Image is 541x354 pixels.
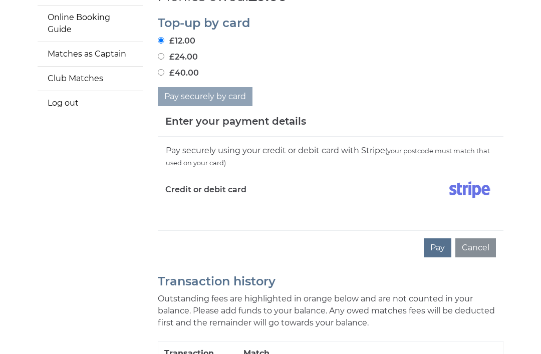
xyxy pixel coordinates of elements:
label: £24.00 [158,51,198,63]
button: Pay securely by card [158,87,252,106]
a: Club Matches [38,67,143,91]
a: Matches as Captain [38,42,143,66]
h2: Transaction history [158,275,503,288]
label: Credit or debit card [165,177,246,202]
h5: Enter your payment details [165,114,306,129]
label: £12.00 [158,35,195,47]
button: Pay [424,238,451,257]
h2: Top-up by card [158,17,503,30]
label: £40.00 [158,67,199,79]
a: Online Booking Guide [38,6,143,42]
p: Outstanding fees are highlighted in orange below and are not counted in your balance. Please add ... [158,293,503,329]
small: (your postcode must match that used on your card) [166,147,490,167]
a: Log out [38,91,143,115]
input: £40.00 [158,69,164,76]
button: Cancel [455,238,496,257]
iframe: Secure card payment input frame [165,206,496,215]
input: £24.00 [158,53,164,60]
div: Pay securely using your credit or debit card with Stripe [165,144,496,169]
input: £12.00 [158,37,164,44]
